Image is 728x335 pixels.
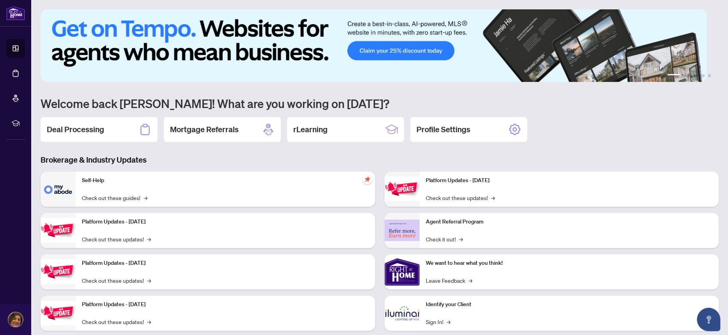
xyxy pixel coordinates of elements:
[708,74,711,77] button: 6
[384,220,420,241] img: Agent Referral Program
[416,124,470,135] h2: Profile Settings
[426,218,713,226] p: Agent Referral Program
[426,317,450,326] a: Sign In!→
[147,317,151,326] span: →
[426,300,713,309] p: Identify your Client
[41,301,76,325] img: Platform Updates - July 8, 2025
[689,74,692,77] button: 3
[147,235,151,243] span: →
[82,176,369,185] p: Self-Help
[683,74,686,77] button: 2
[82,317,151,326] a: Check out these updates!→
[41,154,719,165] h3: Brokerage & Industry Updates
[468,276,472,285] span: →
[459,235,463,243] span: →
[41,259,76,284] img: Platform Updates - July 21, 2025
[363,175,372,184] span: pushpin
[667,74,680,77] button: 1
[6,6,25,20] img: logo
[82,276,151,285] a: Check out these updates!→
[491,193,495,202] span: →
[426,276,472,285] a: Leave Feedback→
[47,124,104,135] h2: Deal Processing
[695,74,698,77] button: 4
[426,259,713,268] p: We want to hear what you think!
[82,193,147,202] a: Check out these guides!→
[41,218,76,243] img: Platform Updates - September 16, 2025
[82,235,151,243] a: Check out these updates!→
[170,124,239,135] h2: Mortgage Referrals
[8,312,23,327] img: Profile Icon
[41,96,719,111] h1: Welcome back [PERSON_NAME]! What are you working on [DATE]?
[82,218,369,226] p: Platform Updates - [DATE]
[293,124,328,135] h2: rLearning
[701,74,705,77] button: 5
[143,193,147,202] span: →
[147,276,151,285] span: →
[446,317,450,326] span: →
[697,308,720,331] button: Open asap
[384,177,420,201] img: Platform Updates - June 23, 2025
[384,254,420,289] img: We want to hear what you think!
[426,235,463,243] a: Check it out!→
[426,193,495,202] a: Check out these updates!→
[82,259,369,268] p: Platform Updates - [DATE]
[82,300,369,309] p: Platform Updates - [DATE]
[41,9,707,82] img: Slide 0
[384,296,420,331] img: Identify your Client
[426,176,713,185] p: Platform Updates - [DATE]
[41,172,76,207] img: Self-Help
